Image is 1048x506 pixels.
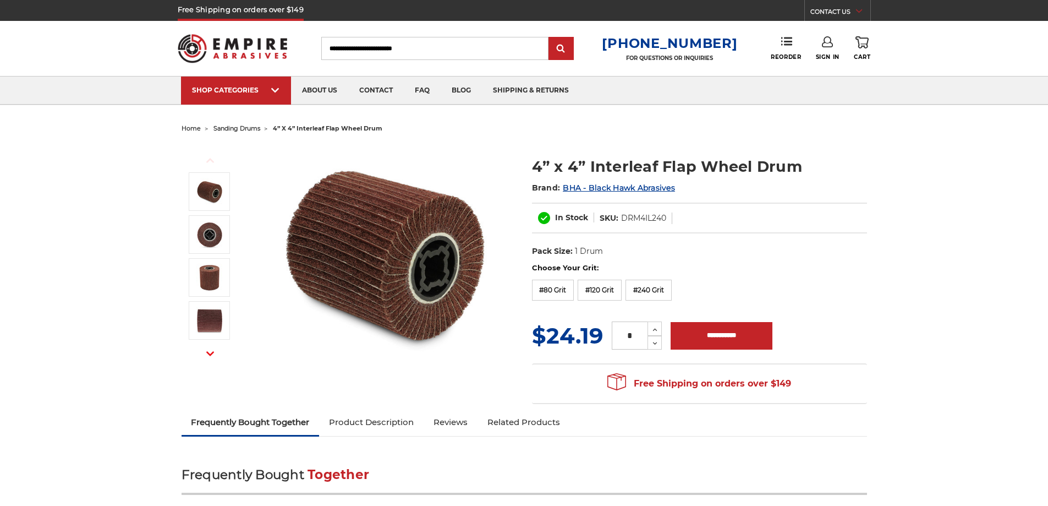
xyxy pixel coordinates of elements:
[532,322,603,349] span: $24.19
[213,124,260,132] a: sanding drums
[854,53,870,61] span: Cart
[607,373,791,395] span: Free Shipping on orders over $149
[276,144,496,364] img: 4 inch interleaf flap wheel drum
[441,77,482,105] a: blog
[192,86,280,94] div: SHOP CATEGORIES
[182,410,320,434] a: Frequently Bought Together
[816,53,840,61] span: Sign In
[771,53,801,61] span: Reorder
[771,36,801,60] a: Reorder
[182,467,304,482] span: Frequently Bought
[555,213,588,222] span: In Stock
[810,6,870,21] a: CONTACT US
[621,213,666,224] dd: DRM4IL240
[600,213,618,224] dt: SKU:
[575,246,603,257] dd: 1 Drum
[178,27,288,70] img: Empire Abrasives
[308,467,369,482] span: Together
[196,221,223,248] img: 4 inch interleaf flap wheel quad key arbor
[291,77,348,105] a: about us
[532,263,867,274] label: Choose Your Grit:
[602,35,737,51] a: [PHONE_NUMBER]
[196,264,223,291] img: 4 inch flap wheel surface conditioning combo
[197,149,223,172] button: Previous
[532,156,867,177] h1: 4” x 4” Interleaf Flap Wheel Drum
[197,342,223,366] button: Next
[532,183,561,193] span: Brand:
[319,410,424,434] a: Product Description
[602,55,737,62] p: FOR QUESTIONS OR INQUIRIES
[482,77,580,105] a: shipping & returns
[273,124,382,132] span: 4” x 4” interleaf flap wheel drum
[563,183,675,193] a: BHA - Black Hawk Abrasives
[196,307,223,334] img: 4” x 4” Interleaf Flap Wheel Drum
[404,77,441,105] a: faq
[424,410,478,434] a: Reviews
[348,77,404,105] a: contact
[182,124,201,132] a: home
[854,36,870,61] a: Cart
[478,410,570,434] a: Related Products
[196,178,223,205] img: 4 inch interleaf flap wheel drum
[550,38,572,60] input: Submit
[532,246,573,257] dt: Pack Size:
